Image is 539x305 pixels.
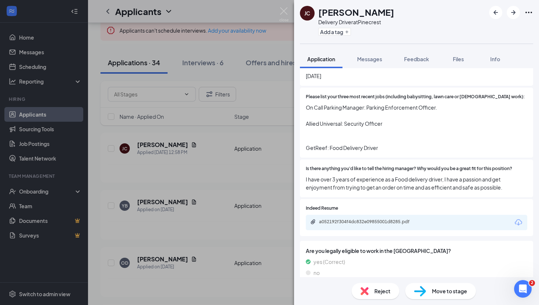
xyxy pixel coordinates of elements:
span: Please list your three most recent jobs (including babysitting, lawn care or [DEMOGRAPHIC_DATA] w... [306,93,525,100]
iframe: Intercom live chat [514,280,532,298]
span: On Call Parking Manager: Parking Enforcement Officer. Allied Universal: Security Officer GetReef:... [306,103,527,152]
svg: Download [514,218,523,227]
button: PlusAdd a tag [318,28,351,36]
div: a052192f304f4dc832e09855001d8285.pdf [319,219,422,225]
span: Application [307,56,335,62]
div: Delivery Driver at Pinecrest [318,18,394,26]
svg: ArrowRight [509,8,518,17]
span: Messages [357,56,382,62]
span: Move to stage [432,287,467,295]
h1: [PERSON_NAME] [318,6,394,18]
span: Reject [374,287,390,295]
span: Indeed Resume [306,205,338,212]
svg: Ellipses [524,8,533,17]
div: JC [304,10,310,17]
span: Feedback [404,56,429,62]
svg: Plus [345,30,349,34]
span: yes (Correct) [313,258,345,266]
span: Info [490,56,500,62]
svg: Paperclip [310,219,316,225]
span: Is there anything you'd like to tell the hiring manager? Why would you be a great fit for this po... [306,165,512,172]
button: ArrowRight [507,6,520,19]
span: I have over 3 years of experience as a Food delivery driver, I have a passion and get enjoyment f... [306,175,527,191]
span: 2 [529,280,535,286]
button: ArrowLeftNew [489,6,502,19]
span: [DATE] [306,72,527,80]
span: no [313,269,320,277]
svg: ArrowLeftNew [491,8,500,17]
span: Files [453,56,464,62]
span: Are you legally eligible to work in the [GEOGRAPHIC_DATA]? [306,247,527,255]
a: Paperclipa052192f304f4dc832e09855001d8285.pdf [310,219,429,226]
